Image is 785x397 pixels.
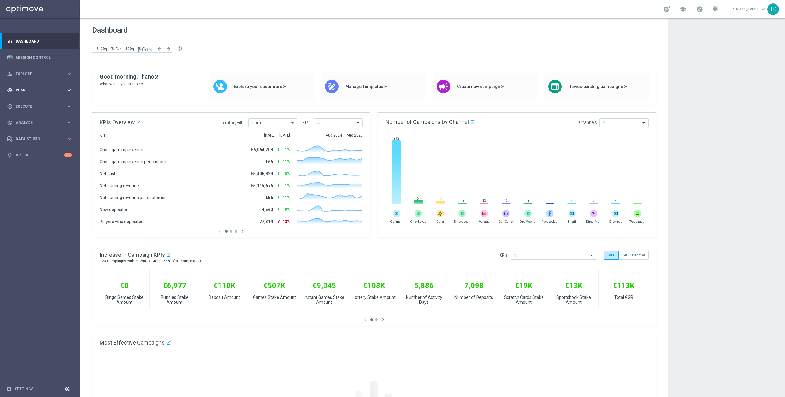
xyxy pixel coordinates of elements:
button: equalizer Dashboard [7,39,72,44]
div: Dashboard [7,33,72,49]
a: [PERSON_NAME]keyboard_arrow_down [730,5,767,14]
div: Explore [7,71,66,77]
i: keyboard_arrow_right [66,103,72,109]
div: Data Studio [7,136,66,142]
div: +10 [64,153,72,157]
i: keyboard_arrow_right [66,71,72,77]
button: person_search Explore keyboard_arrow_right [7,71,72,76]
i: keyboard_arrow_right [66,136,72,142]
a: Settings [15,387,33,391]
i: keyboard_arrow_right [66,87,72,93]
div: Plan [7,87,66,93]
div: Mission Control [7,49,72,66]
button: gps_fixed Plan keyboard_arrow_right [7,88,72,93]
i: track_changes [7,120,13,125]
div: Execute [7,104,66,109]
button: lightbulb Optibot +10 [7,153,72,158]
span: Plan [16,88,66,92]
span: keyboard_arrow_down [760,6,767,13]
span: school [680,6,686,13]
div: Analyze [7,120,66,125]
span: Data Studio [16,137,66,141]
i: settings [6,386,12,392]
i: person_search [7,71,13,77]
i: play_circle_outline [7,104,13,109]
button: Data Studio keyboard_arrow_right [7,137,72,141]
span: Explore [16,72,66,76]
a: Mission Control [16,49,72,66]
button: track_changes Analyze keyboard_arrow_right [7,120,72,125]
a: Dashboard [16,33,72,49]
div: Optibot [7,147,72,163]
i: equalizer [7,39,13,44]
a: Optibot [16,147,64,163]
span: Analyze [16,121,66,125]
span: Execute [16,105,66,108]
i: keyboard_arrow_right [66,120,72,125]
i: lightbulb [7,152,13,158]
button: Mission Control [7,55,72,60]
button: play_circle_outline Execute keyboard_arrow_right [7,104,72,109]
div: TK [767,3,779,15]
i: gps_fixed [7,87,13,93]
